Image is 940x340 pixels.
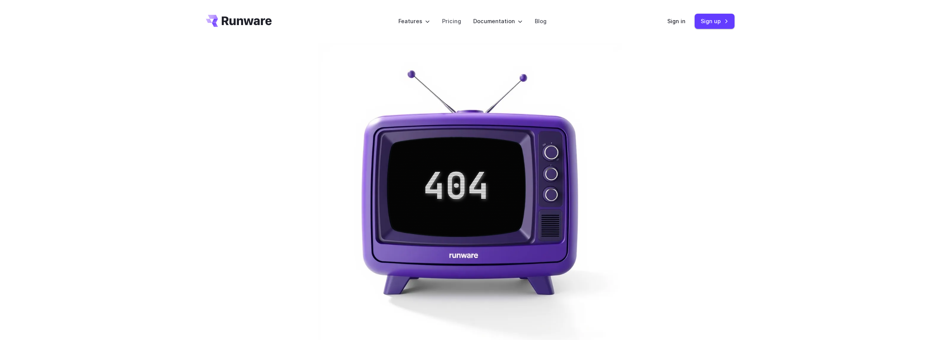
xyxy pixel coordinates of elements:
[206,15,272,27] a: Go to /
[695,14,735,28] a: Sign up
[473,17,523,25] label: Documentation
[535,17,547,25] a: Blog
[398,17,430,25] label: Features
[667,17,686,25] a: Sign in
[442,17,461,25] a: Pricing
